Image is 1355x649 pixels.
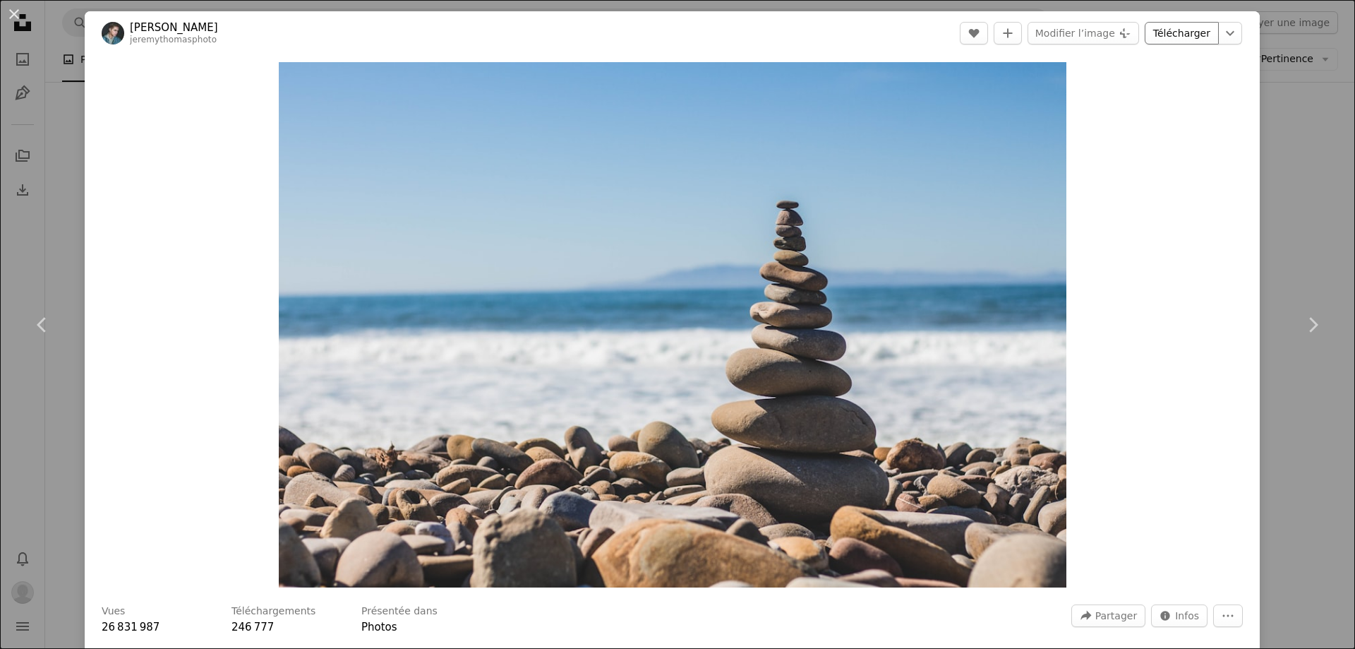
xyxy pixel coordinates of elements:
[960,22,988,44] button: J’aime
[1175,605,1199,626] span: Infos
[1270,257,1355,393] a: Suivant
[1213,605,1243,627] button: Plus d’actions
[361,605,438,619] h3: Présentée dans
[1095,605,1137,626] span: Partager
[102,621,159,633] span: 26 831 987
[361,621,397,633] a: Photos
[102,605,125,619] h3: Vues
[1151,605,1208,627] button: Statistiques de cette image
[102,22,124,44] img: Accéder au profil de Jeremy Thomas
[130,35,217,44] a: jeremythomasphoto
[279,62,1066,588] img: empiler des roches sur le bord de la mer
[1145,22,1219,44] a: Télécharger
[1028,22,1139,44] button: Modifier l’image
[279,62,1066,588] button: Zoom sur cette image
[1218,22,1242,44] button: Choisissez la taille de téléchargement
[231,605,315,619] h3: Téléchargements
[1071,605,1145,627] button: Partager cette image
[231,621,274,633] span: 246 777
[130,20,218,35] a: [PERSON_NAME]
[994,22,1022,44] button: Ajouter à la collection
